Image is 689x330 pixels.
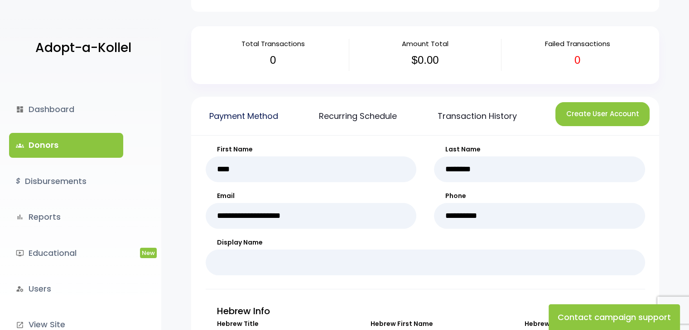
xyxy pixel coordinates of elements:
button: Contact campaign support [549,304,680,330]
h3: 0 [508,54,646,67]
i: dashboard [16,105,24,113]
p: Adopt-a-Kollel [35,37,131,59]
label: Hebrew Last Name [513,319,645,329]
label: Email [206,191,417,201]
label: Phone [434,191,645,201]
button: Create User Account [555,102,650,126]
label: Display Name [206,238,645,247]
a: dashboardDashboard [9,97,123,122]
label: Hebrew First Name [359,319,491,329]
span: Failed Transactions [544,39,610,48]
a: bar_chartReports [9,205,123,229]
i: launch [16,321,24,329]
span: Total Transactions [241,39,305,48]
a: Transaction History [424,97,530,135]
i: ondemand_video [16,249,24,257]
a: Payment Method [196,97,292,135]
i: $ [16,175,20,188]
i: bar_chart [16,213,24,221]
a: ondemand_videoEducationalNew [9,241,123,265]
a: Adopt-a-Kollel [31,26,131,70]
a: groupsDonors [9,133,123,157]
h3: 0 [204,54,342,67]
p: Hebrew Info [206,303,645,319]
span: groups [16,141,24,150]
span: Amount Total [402,39,448,48]
a: $Disbursements [9,169,123,193]
i: manage_accounts [16,285,24,293]
a: Recurring Schedule [305,97,410,135]
label: Hebrew Title [206,319,337,329]
label: Last Name [434,145,645,154]
label: First Name [206,145,417,154]
span: New [140,248,157,258]
h3: $0.00 [356,54,494,67]
a: manage_accountsUsers [9,277,123,301]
